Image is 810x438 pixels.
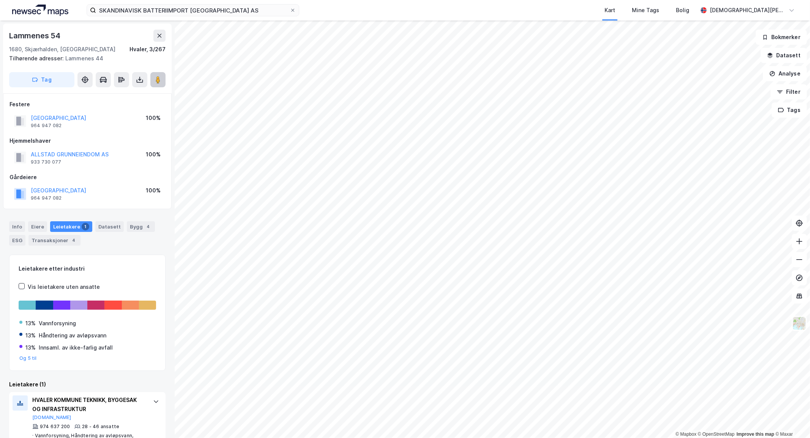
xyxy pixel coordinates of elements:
[31,123,62,129] div: 964 947 082
[792,316,807,331] img: Z
[25,331,36,340] div: 13%
[756,30,807,45] button: Bokmerker
[19,264,156,273] div: Leietakere etter industri
[32,395,145,414] div: HVALER KOMMUNE TEKNIKK, BYGGESAK OG INFRASTRUKTUR
[9,173,165,182] div: Gårdeiere
[50,221,92,232] div: Leietakere
[95,221,124,232] div: Datasett
[9,380,166,389] div: Leietakere (1)
[9,100,165,109] div: Festere
[146,150,161,159] div: 100%
[9,55,65,61] span: Tilhørende adresser:
[32,414,71,421] button: [DOMAIN_NAME]
[676,6,689,15] div: Bolig
[9,221,25,232] div: Info
[82,223,89,230] div: 1
[144,223,152,230] div: 4
[39,343,113,352] div: Innsaml. av ikke-farlig avfall
[771,84,807,99] button: Filter
[70,236,77,244] div: 4
[129,45,166,54] div: Hvaler, 3/267
[772,102,807,118] button: Tags
[761,48,807,63] button: Datasett
[39,319,76,328] div: Vannforsyning
[9,45,115,54] div: 1680, Skjærhalden, [GEOGRAPHIC_DATA]
[82,424,119,430] div: 28 - 46 ansatte
[28,221,47,232] div: Eiere
[9,54,159,63] div: Lammenes 44
[40,424,70,430] div: 974 637 200
[698,432,735,437] a: OpenStreetMap
[9,136,165,145] div: Hjemmelshaver
[28,235,81,246] div: Transaksjoner
[676,432,696,437] a: Mapbox
[39,331,106,340] div: Håndtering av avløpsvann
[127,221,155,232] div: Bygg
[605,6,615,15] div: Kart
[25,343,36,352] div: 13%
[9,72,74,87] button: Tag
[31,195,62,201] div: 964 947 082
[737,432,774,437] a: Improve this map
[31,159,61,165] div: 933 730 077
[9,30,62,42] div: Lammenes 54
[96,5,290,16] input: Søk på adresse, matrikkel, gårdeiere, leietakere eller personer
[9,235,25,246] div: ESG
[28,282,100,291] div: Vis leietakere uten ansatte
[12,5,68,16] img: logo.a4113a55bc3d86da70a041830d287a7e.svg
[146,113,161,123] div: 100%
[772,402,810,438] div: Kontrollprogram for chat
[19,355,37,361] button: Og 5 til
[763,66,807,81] button: Analyse
[632,6,659,15] div: Mine Tags
[25,319,36,328] div: 13%
[710,6,786,15] div: [DEMOGRAPHIC_DATA][PERSON_NAME]
[772,402,810,438] iframe: Chat Widget
[146,186,161,195] div: 100%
